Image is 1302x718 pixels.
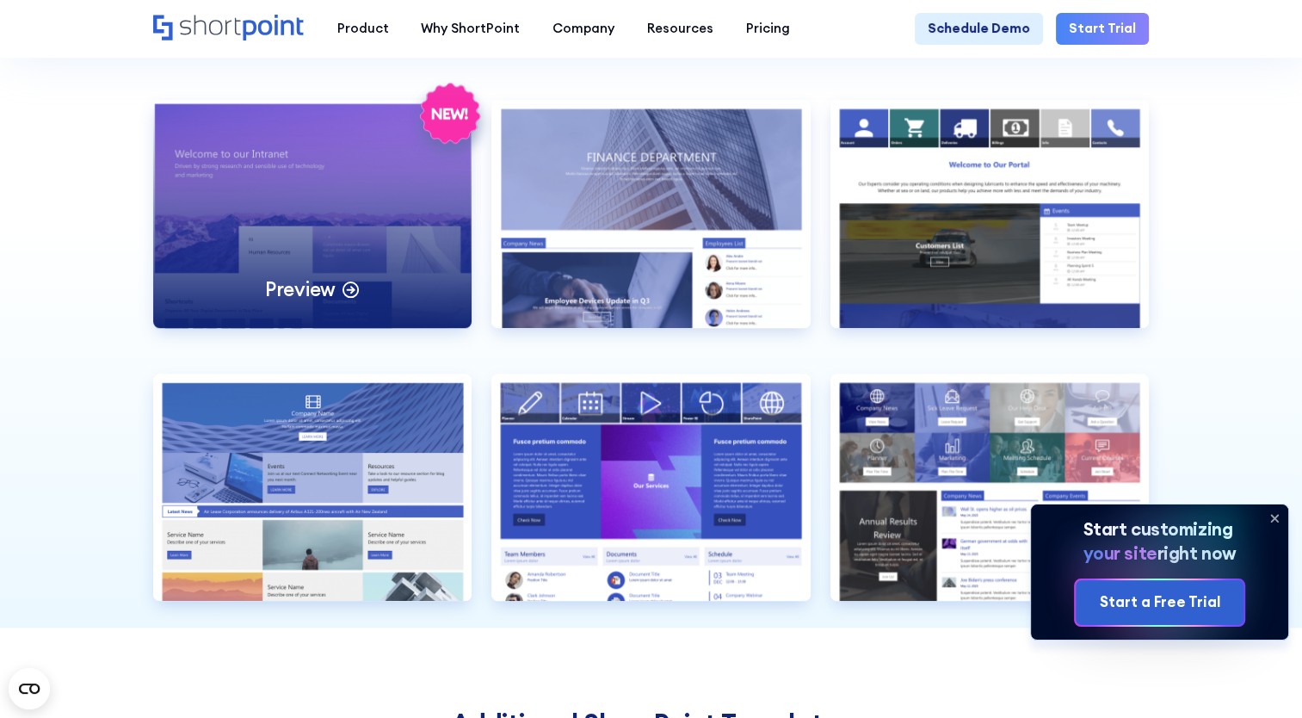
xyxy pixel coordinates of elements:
a: Enterprise 1Preview [153,100,472,354]
div: Resources [647,19,713,39]
a: Intranet Layout [491,100,811,354]
a: Intranet Layout 2 [830,100,1150,354]
a: Pricing [730,13,806,46]
a: Intranet Layout 4 [491,374,811,628]
p: Preview [265,276,336,301]
button: Open CMP widget [9,668,50,709]
a: Company [536,13,631,46]
a: Start Trial [1056,13,1149,46]
a: Resources [631,13,730,46]
a: Intranet Layout 3 [153,374,472,628]
iframe: Chat Widget [1216,635,1302,718]
div: Start a Free Trial [1100,591,1220,614]
a: Home [153,15,305,42]
a: Why ShortPoint [404,13,536,46]
div: Pricing [746,19,790,39]
a: Intranet Layout 5 [830,374,1150,628]
a: Schedule Demo [915,13,1043,46]
div: Product [336,19,388,39]
a: Product [321,13,405,46]
div: Company [552,19,614,39]
a: Start a Free Trial [1076,580,1243,626]
div: Why ShortPoint [421,19,520,39]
